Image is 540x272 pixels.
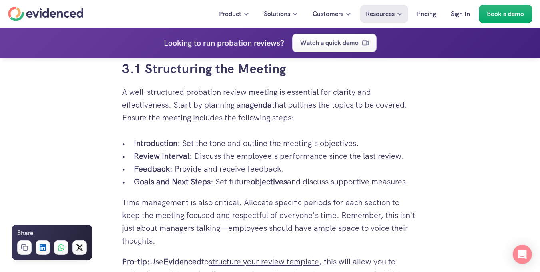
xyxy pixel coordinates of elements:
[122,60,287,77] a: 3.1 Structuring the Meeting
[246,100,272,110] strong: agenda
[134,137,418,150] p: : Set the tone and outline the meeting's objectives.
[411,5,442,23] a: Pricing
[122,196,418,247] p: Time management is also critical. Allocate specific periods for each section to keep the meeting ...
[209,256,319,267] a: structure your review template
[251,176,287,187] strong: objectives
[134,176,211,187] strong: Goals and Next Steps
[417,9,436,19] p: Pricing
[134,138,178,148] strong: Introduction
[479,5,532,23] a: Book a demo
[134,164,170,174] strong: Feedback
[513,245,532,264] div: Open Intercom Messenger
[122,256,150,267] strong: Pro-tip:
[300,38,359,48] p: Watch a quick demo
[313,9,343,19] p: Customers
[366,9,395,19] p: Resources
[134,175,418,188] p: : Set future and discuss supportive measures.
[264,9,290,19] p: Solutions
[451,9,470,19] p: Sign In
[164,37,284,50] h4: Looking to run probation reviews?
[292,34,377,52] a: Watch a quick demo
[219,9,241,19] p: Product
[8,7,83,21] a: Home
[134,162,418,175] p: : Provide and receive feedback.
[134,151,190,161] strong: Review Interval
[122,86,418,124] p: A well-structured probation review meeting is essential for clarity and effectiveness. Start by p...
[487,9,524,19] p: Book a demo
[164,256,202,267] strong: Evidenced
[134,150,418,162] p: : Discuss the employee's performance since the last review.
[445,5,476,23] a: Sign In
[17,228,33,238] h6: Share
